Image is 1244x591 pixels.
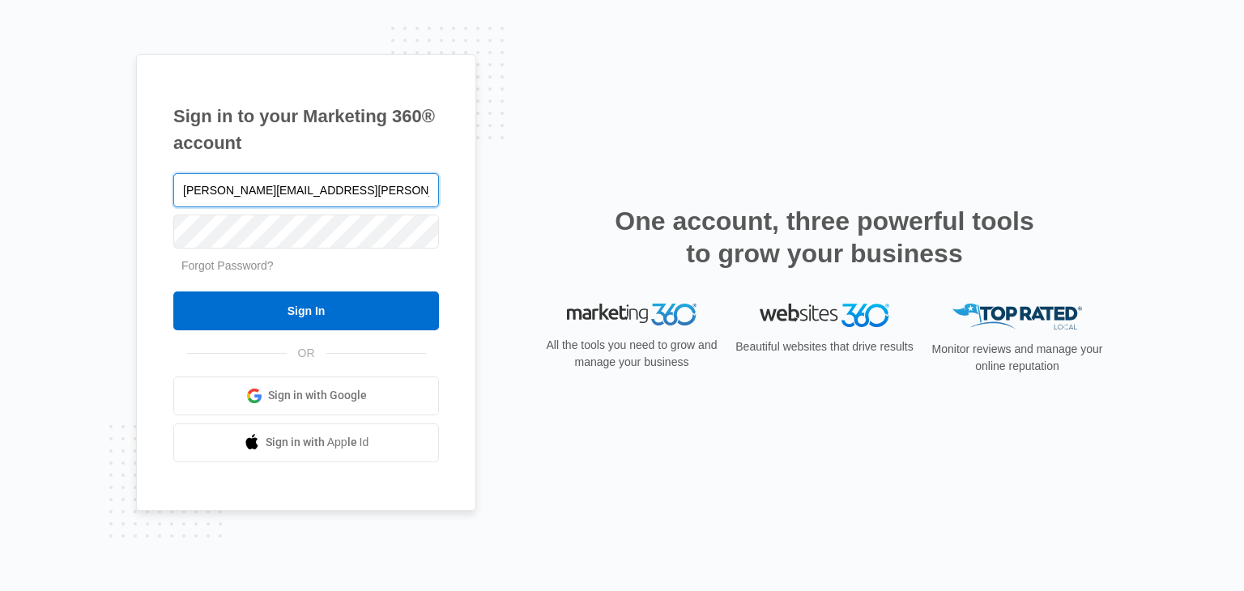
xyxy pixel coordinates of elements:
[927,341,1108,375] p: Monitor reviews and manage your online reputation
[287,345,326,362] span: OR
[173,423,439,462] a: Sign in with Apple Id
[567,304,697,326] img: Marketing 360
[541,337,722,371] p: All the tools you need to grow and manage your business
[181,259,274,272] a: Forgot Password?
[266,434,369,451] span: Sign in with Apple Id
[173,291,439,330] input: Sign In
[268,387,367,404] span: Sign in with Google
[734,338,915,355] p: Beautiful websites that drive results
[173,103,439,156] h1: Sign in to your Marketing 360® account
[760,304,889,327] img: Websites 360
[173,173,439,207] input: Email
[952,304,1082,330] img: Top Rated Local
[610,205,1039,270] h2: One account, three powerful tools to grow your business
[173,376,439,415] a: Sign in with Google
